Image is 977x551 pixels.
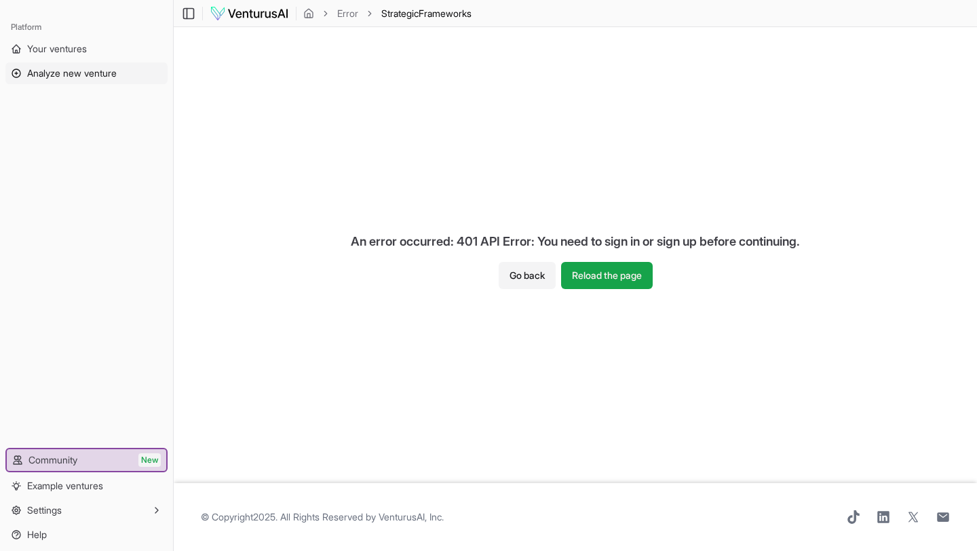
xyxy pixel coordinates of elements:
[381,7,472,20] span: StrategicFrameworks
[499,262,556,289] button: Go back
[5,475,168,497] a: Example ventures
[303,7,472,20] nav: breadcrumb
[138,453,161,467] span: New
[5,62,168,84] a: Analyze new venture
[210,5,289,22] img: logo
[419,7,472,19] span: Frameworks
[27,66,117,80] span: Analyze new venture
[27,503,62,517] span: Settings
[5,16,168,38] div: Platform
[5,499,168,521] button: Settings
[5,38,168,60] a: Your ventures
[7,449,166,471] a: CommunityNew
[379,511,442,522] a: VenturusAI, Inc
[340,221,811,262] div: An error occurred: 401 API Error: You need to sign in or sign up before continuing.
[27,479,103,493] span: Example ventures
[201,510,444,524] span: © Copyright 2025 . All Rights Reserved by .
[27,42,87,56] span: Your ventures
[5,524,168,546] a: Help
[337,7,358,20] a: Error
[28,453,77,467] span: Community
[27,528,47,541] span: Help
[561,262,653,289] button: Reload the page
